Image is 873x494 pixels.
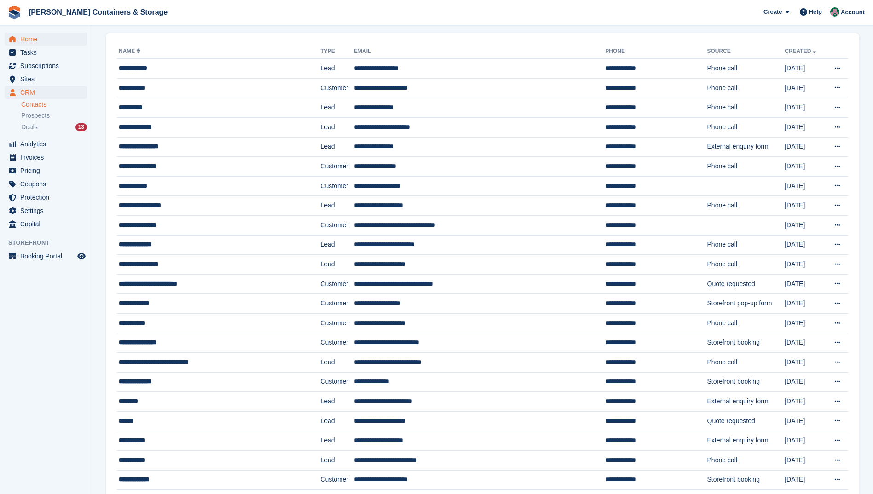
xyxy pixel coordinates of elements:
td: [DATE] [785,451,825,471]
td: Customer [320,274,354,294]
td: Storefront booking [707,470,785,490]
td: Customer [320,294,354,314]
td: [DATE] [785,235,825,255]
td: Lead [320,392,354,412]
span: Prospects [21,111,50,120]
span: Coupons [20,178,75,190]
a: menu [5,59,87,72]
td: Lead [320,117,354,137]
span: Booking Portal [20,250,75,263]
td: Lead [320,98,354,118]
td: Phone call [707,196,785,216]
td: External enquiry form [707,392,785,412]
td: [DATE] [785,78,825,98]
a: menu [5,86,87,99]
td: [DATE] [785,196,825,216]
td: Customer [320,215,354,235]
th: Phone [605,44,707,59]
td: [DATE] [785,470,825,490]
td: Storefront pop-up form [707,294,785,314]
a: Deals 13 [21,122,87,132]
td: Phone call [707,235,785,255]
a: Name [119,48,142,54]
span: Sites [20,73,75,86]
th: Type [320,44,354,59]
div: 13 [75,123,87,131]
a: menu [5,250,87,263]
td: Customer [320,313,354,333]
a: menu [5,138,87,150]
img: stora-icon-8386f47178a22dfd0bd8f6a31ec36ba5ce8667c1dd55bd0f319d3a0aa187defe.svg [7,6,21,19]
td: Phone call [707,255,785,275]
td: External enquiry form [707,137,785,157]
td: Customer [320,470,354,490]
span: Settings [20,204,75,217]
td: Phone call [707,157,785,177]
td: Phone call [707,117,785,137]
a: menu [5,164,87,177]
td: [DATE] [785,411,825,431]
td: [DATE] [785,176,825,196]
span: Storefront [8,238,92,247]
td: Storefront booking [707,372,785,392]
td: [DATE] [785,98,825,118]
a: Preview store [76,251,87,262]
td: [DATE] [785,372,825,392]
td: Customer [320,333,354,353]
span: Invoices [20,151,75,164]
td: [DATE] [785,333,825,353]
td: Lead [320,196,354,216]
th: Source [707,44,785,59]
a: menu [5,46,87,59]
th: Email [354,44,605,59]
td: Phone call [707,451,785,471]
td: Quote requested [707,411,785,431]
td: [DATE] [785,117,825,137]
td: Customer [320,176,354,196]
td: [DATE] [785,313,825,333]
a: menu [5,178,87,190]
span: CRM [20,86,75,99]
td: Quote requested [707,274,785,294]
td: [DATE] [785,157,825,177]
td: Customer [320,157,354,177]
td: Customer [320,78,354,98]
td: Lead [320,451,354,471]
td: [DATE] [785,255,825,275]
td: [DATE] [785,59,825,79]
td: Lead [320,137,354,157]
span: Tasks [20,46,75,59]
img: Julia Marcham [830,7,839,17]
span: Pricing [20,164,75,177]
a: menu [5,204,87,217]
a: Prospects [21,111,87,121]
td: Lead [320,255,354,275]
span: Analytics [20,138,75,150]
a: Created [785,48,818,54]
td: Phone call [707,98,785,118]
span: Help [809,7,822,17]
td: [DATE] [785,274,825,294]
td: Lead [320,353,354,373]
td: Lead [320,431,354,451]
span: Create [763,7,782,17]
span: Subscriptions [20,59,75,72]
td: [DATE] [785,392,825,412]
a: menu [5,218,87,230]
td: Phone call [707,353,785,373]
a: menu [5,191,87,204]
a: [PERSON_NAME] Containers & Storage [25,5,171,20]
td: Phone call [707,78,785,98]
td: [DATE] [785,215,825,235]
td: Phone call [707,313,785,333]
td: [DATE] [785,294,825,314]
td: Lead [320,411,354,431]
td: Lead [320,235,354,255]
td: Storefront booking [707,333,785,353]
td: [DATE] [785,353,825,373]
span: Capital [20,218,75,230]
td: Lead [320,59,354,79]
span: Home [20,33,75,46]
a: Contacts [21,100,87,109]
td: Customer [320,372,354,392]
